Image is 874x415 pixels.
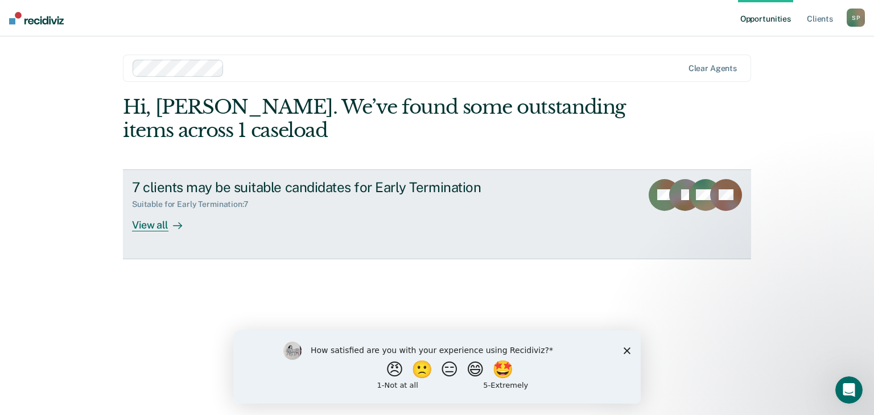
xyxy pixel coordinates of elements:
[123,96,625,142] div: Hi, [PERSON_NAME]. We’ve found some outstanding items across 1 caseload
[835,376,863,404] iframe: Intercom live chat
[233,330,641,404] iframe: Survey by Kim from Recidiviz
[132,179,531,196] div: 7 clients may be suitable candidates for Early Termination
[847,9,865,27] div: S P
[132,209,196,231] div: View all
[9,12,64,24] img: Recidiviz
[689,64,737,73] div: Clear agents
[132,200,258,209] div: Suitable for Early Termination : 7
[123,169,751,259] a: 7 clients may be suitable candidates for Early TerminationSuitable for Early Termination:7View all
[847,9,865,27] button: SP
